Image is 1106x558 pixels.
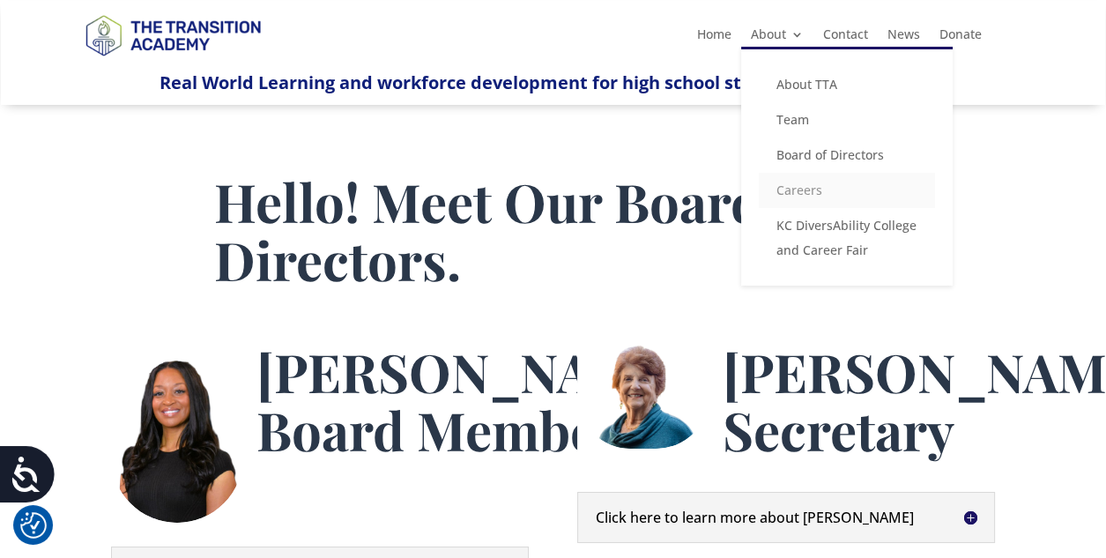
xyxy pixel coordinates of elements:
[78,53,268,70] a: Logo-Noticias
[939,28,982,48] a: Donate
[159,71,946,94] span: Real World Learning and workforce development for high school students with disabilities
[759,102,935,138] a: Team
[256,336,705,465] span: [PERSON_NAME], Board Member
[751,28,804,48] a: About
[759,67,935,102] a: About TTA
[596,510,976,525] h5: Click here to learn more about [PERSON_NAME]
[78,4,268,66] img: TTA Brand_TTA Primary Logo_Horizontal_Light BG
[887,28,920,48] a: News
[697,28,731,48] a: Home
[759,208,935,268] a: KC DiversAbility College and Career Fair
[823,28,868,48] a: Contact
[20,512,47,539] img: Revisit consent button
[20,512,47,539] button: Cookie Settings
[759,138,935,173] a: Board of Directors
[214,166,823,294] span: Hello! Meet Our Board of Directors.
[759,173,935,208] a: Careers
